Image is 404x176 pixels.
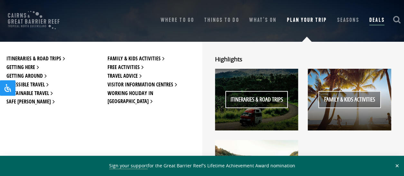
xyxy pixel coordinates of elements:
span: for the Great Barrier Reef’s Lifetime Achievement Award nomination [109,163,295,169]
a: Safe [PERSON_NAME] [6,98,53,106]
button: Close [393,163,401,169]
a: Accessible Travel [6,81,47,89]
svg: Open Accessibility Panel [4,84,12,92]
span: Itineraries & Road Trips [225,91,288,108]
a: Sustainable Travel [6,89,52,98]
a: What’s On [249,16,277,25]
a: Where To Go [161,16,194,25]
a: Getting Around [6,72,45,81]
span: Family & Kids Activities [318,91,381,108]
a: Deals [369,16,384,25]
a: Itineraries & Road Trips [6,55,64,63]
a: Visitor Information Centres [108,81,176,89]
a: Sign your support [109,163,148,169]
a: Free Activities [108,63,142,72]
a: Getting Here [6,63,38,72]
a: Family & Kids Activities [308,69,391,130]
a: Things To Do [204,16,239,25]
a: Seasons [337,16,359,25]
a: Travel Advice [108,72,140,81]
a: Plan Your Trip [287,16,327,25]
img: CGBR-TNQ_dual-logo.svg [3,6,64,34]
a: Itineraries & Road Trips [215,69,298,130]
a: Working Holiday in [GEOGRAPHIC_DATA] [108,89,196,106]
a: Family & Kids Activities [108,55,163,63]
